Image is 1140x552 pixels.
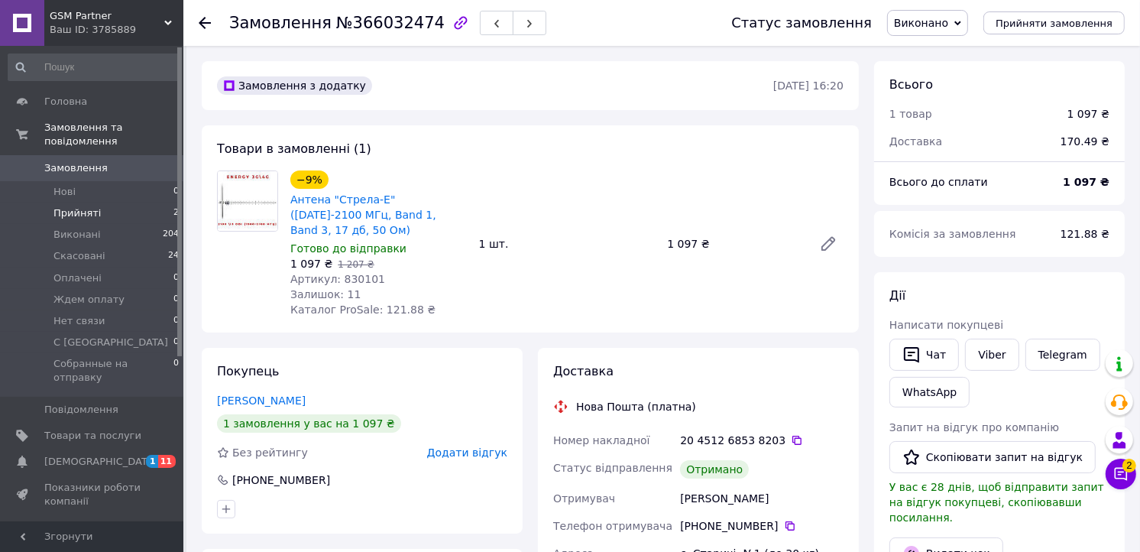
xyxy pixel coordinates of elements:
[553,462,672,474] span: Статус відправлення
[813,229,844,259] a: Редагувати
[1061,228,1109,240] span: 121.88 ₴
[553,520,672,532] span: Телефон отримувача
[1122,455,1136,469] span: 2
[677,485,847,512] div: [PERSON_NAME]
[1063,176,1109,188] b: 1 097 ₴
[290,170,329,189] div: −9%
[229,14,332,32] span: Замовлення
[50,9,164,23] span: GSM Partner
[889,77,933,92] span: Всього
[1106,459,1136,489] button: Чат з покупцем2
[427,446,507,459] span: Додати відгук
[889,339,959,371] button: Чат
[217,395,306,407] a: [PERSON_NAME]
[661,233,807,255] div: 1 097 ₴
[889,176,988,188] span: Всього до сплати
[163,228,179,242] span: 204
[173,314,179,328] span: 0
[889,441,1096,473] button: Скопіювати запит на відгук
[731,15,872,31] div: Статус замовлення
[173,336,179,349] span: 0
[44,121,183,148] span: Замовлення та повідомлення
[173,357,179,385] span: 0
[44,95,87,109] span: Головна
[680,518,844,534] div: [PHONE_NUMBER]
[290,273,385,285] span: Артикул: 830101
[158,455,176,468] span: 11
[53,357,173,385] span: Собранные на отправку
[199,15,211,31] div: Повернутися назад
[680,460,749,479] div: Отримано
[889,228,1016,240] span: Комісія за замовлення
[553,492,615,505] span: Отримувач
[572,399,700,414] div: Нова Пошта (платна)
[894,17,948,29] span: Виконано
[44,161,108,175] span: Замовлення
[889,421,1059,433] span: Запит на відгук про компанію
[336,14,445,32] span: №366032474
[217,141,371,156] span: Товари в замовленні (1)
[889,288,905,303] span: Дії
[44,481,141,508] span: Показники роботи компанії
[217,364,280,378] span: Покупець
[983,11,1125,34] button: Прийняти замовлення
[889,377,970,408] a: WhatsApp
[680,433,844,448] div: 20 4512 6853 8203
[290,242,406,255] span: Готово до відправки
[889,481,1104,524] span: У вас є 28 днів, щоб відправити запит на відгук покупцеві, скопіювавши посилання.
[44,429,141,443] span: Товари та послуги
[53,228,101,242] span: Виконані
[53,336,168,349] span: С [GEOGRAPHIC_DATA]
[473,233,662,255] div: 1 шт.
[290,193,436,236] a: Антена "Стрела-Е" ([DATE]-2100 МГц, Band 1, Band 3, 17 дб, 50 Ом)
[1025,339,1100,371] a: Telegram
[889,135,942,148] span: Доставка
[553,434,650,446] span: Номер накладної
[8,54,180,81] input: Пошук
[338,259,374,270] span: 1 207 ₴
[889,319,1003,331] span: Написати покупцеві
[53,249,105,263] span: Скасовані
[290,304,436,316] span: Каталог ProSale: 121.88 ₴
[173,271,179,285] span: 0
[53,271,102,285] span: Оплачені
[173,206,179,220] span: 2
[290,288,361,300] span: Залишок: 11
[53,206,101,220] span: Прийняті
[44,455,157,469] span: [DEMOGRAPHIC_DATA]
[996,18,1112,29] span: Прийняти замовлення
[231,472,332,488] div: [PHONE_NUMBER]
[553,364,614,378] span: Доставка
[290,258,332,270] span: 1 097 ₴
[773,80,844,92] time: [DATE] 16:20
[232,446,308,459] span: Без рейтингу
[50,23,183,37] div: Ваш ID: 3785889
[965,339,1019,371] a: Viber
[53,185,76,199] span: Нові
[53,293,125,307] span: Ждем оплату
[889,108,932,120] span: 1 товар
[53,314,105,328] span: Нет связи
[146,455,158,468] span: 1
[173,185,179,199] span: 0
[218,171,277,231] img: Антена "Стрела-Е" (1800-2100 МГц, Band 1, Band 3, 17 дб, 50 Ом)
[168,249,179,263] span: 24
[217,414,401,433] div: 1 замовлення у вас на 1 097 ₴
[173,293,179,307] span: 0
[44,403,118,417] span: Повідомлення
[1051,125,1119,158] div: 170.49 ₴
[1067,106,1109,122] div: 1 097 ₴
[217,76,372,95] div: Замовлення з додатку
